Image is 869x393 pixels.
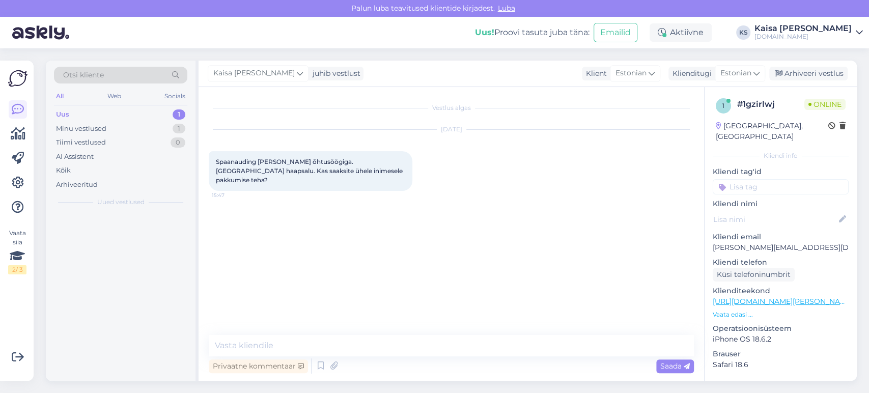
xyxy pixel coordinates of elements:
div: Proovi tasuta juba täna: [475,26,590,39]
div: [PERSON_NAME] [713,380,849,389]
div: Kliendi info [713,151,849,160]
input: Lisa nimi [713,214,837,225]
span: Spaanauding [PERSON_NAME] õhtusöögiga. [GEOGRAPHIC_DATA] haapsalu. Kas saaksite ühele inimesele p... [216,158,404,184]
div: Aktiivne [650,23,712,42]
span: Estonian [720,68,751,79]
div: Uus [56,109,69,120]
div: [GEOGRAPHIC_DATA], [GEOGRAPHIC_DATA] [716,121,828,142]
span: 15:47 [212,191,250,199]
p: Safari 18.6 [713,359,849,370]
div: Tiimi vestlused [56,137,106,148]
p: Kliendi tag'id [713,166,849,177]
div: All [54,90,66,103]
div: Kõik [56,165,71,176]
span: Luba [495,4,518,13]
p: iPhone OS 18.6.2 [713,334,849,345]
div: [DOMAIN_NAME] [754,33,852,41]
div: 0 [171,137,185,148]
img: Askly Logo [8,69,27,88]
p: Vaata edasi ... [713,310,849,319]
div: Klienditugi [668,68,712,79]
span: Kaisa [PERSON_NAME] [213,68,295,79]
div: # 1gzirlwj [737,98,804,110]
div: Arhiveeri vestlus [769,67,848,80]
div: Vaata siia [8,229,26,274]
span: Saada [660,361,690,371]
button: Emailid [594,23,637,42]
span: 1 [722,102,724,109]
div: Privaatne kommentaar [209,359,308,373]
div: Vestlus algas [209,103,694,113]
div: Web [105,90,123,103]
div: AI Assistent [56,152,94,162]
span: Uued vestlused [97,198,145,207]
div: Minu vestlused [56,124,106,134]
p: Brauser [713,349,849,359]
span: Estonian [615,68,647,79]
div: Kaisa [PERSON_NAME] [754,24,852,33]
b: Uus! [475,27,494,37]
p: Klienditeekond [713,286,849,296]
p: Operatsioonisüsteem [713,323,849,334]
div: Küsi telefoninumbrit [713,268,795,282]
span: Online [804,99,846,110]
span: Otsi kliente [63,70,104,80]
a: Kaisa [PERSON_NAME][DOMAIN_NAME] [754,24,863,41]
p: [PERSON_NAME][EMAIL_ADDRESS][DOMAIN_NAME] [713,242,849,253]
div: [DATE] [209,125,694,134]
p: Kliendi email [713,232,849,242]
input: Lisa tag [713,179,849,194]
div: Socials [162,90,187,103]
div: KS [736,25,750,40]
div: Klient [582,68,607,79]
div: Arhiveeritud [56,180,98,190]
p: Kliendi telefon [713,257,849,268]
div: 1 [173,124,185,134]
div: 1 [173,109,185,120]
div: 2 / 3 [8,265,26,274]
p: Kliendi nimi [713,199,849,209]
div: juhib vestlust [309,68,360,79]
